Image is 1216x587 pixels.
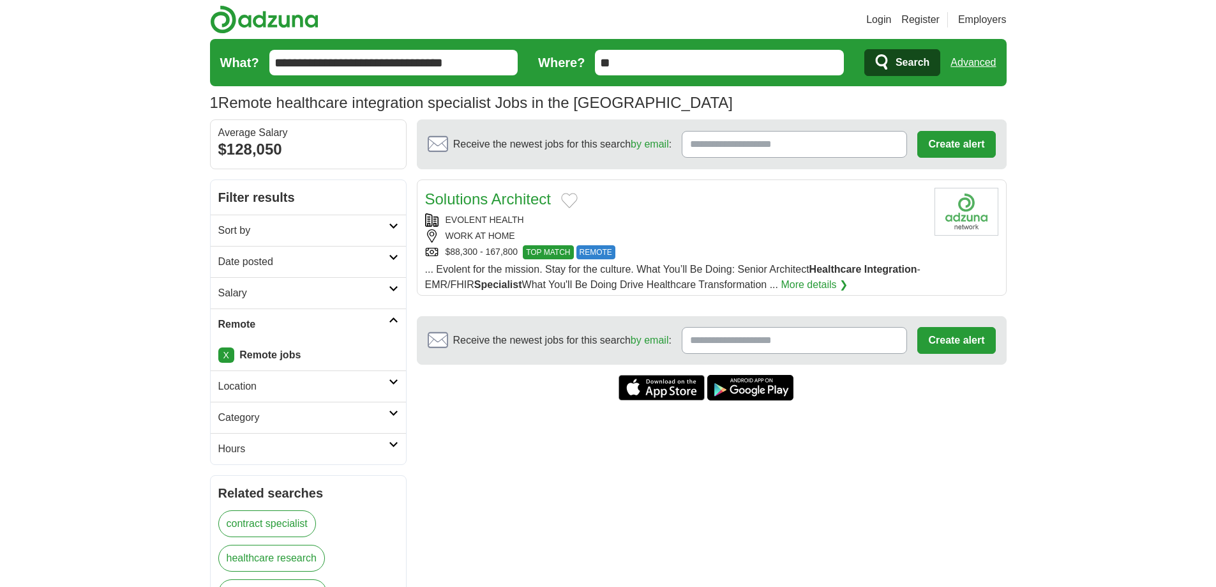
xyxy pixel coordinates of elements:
a: More details ❯ [781,277,848,293]
label: What? [220,53,259,72]
a: Employers [958,12,1007,27]
h2: Salary [218,286,389,301]
button: Create alert [917,327,995,354]
h2: Category [218,410,389,425]
img: Adzuna logo [210,5,319,34]
a: healthcare research [218,545,325,572]
div: EVOLENT HEALTH [425,213,924,227]
a: Salary [211,277,406,309]
label: Where? [538,53,585,72]
h2: Location [218,379,389,394]
span: Search [896,50,929,75]
h2: Date posted [218,254,389,270]
span: 1 [210,91,218,114]
span: Receive the newest jobs for this search : [453,333,672,348]
a: Date posted [211,246,406,277]
button: Add to favorite jobs [561,193,578,208]
h2: Related searches [218,484,398,503]
a: Hours [211,433,406,464]
strong: Remote jobs [239,349,301,360]
button: Search [864,49,940,76]
strong: Specialist [474,279,522,290]
h2: Sort by [218,223,389,238]
a: Solutions Architect [425,190,551,208]
h2: Filter results [211,180,406,215]
a: X [218,347,234,363]
div: $88,300 - 167,800 [425,245,924,259]
strong: Integration [864,264,917,275]
a: contract specialist [218,510,316,537]
strong: Healthcare [809,264,862,275]
a: Category [211,402,406,433]
a: Remote [211,309,406,340]
button: Create alert [917,131,995,158]
a: Location [211,370,406,402]
a: Get the Android app [707,375,793,400]
a: Login [866,12,891,27]
div: $128,050 [218,138,398,161]
a: by email [631,335,669,346]
img: Company logo [935,188,998,236]
div: Average Salary [218,128,398,138]
h1: Remote healthcare integration specialist Jobs in the [GEOGRAPHIC_DATA] [210,94,733,111]
a: Register [901,12,940,27]
a: Advanced [950,50,996,75]
span: TOP MATCH [523,245,573,259]
a: by email [631,139,669,149]
div: WORK AT HOME [425,229,924,243]
a: Get the iPhone app [619,375,705,400]
span: REMOTE [576,245,615,259]
a: Sort by [211,215,406,246]
h2: Remote [218,317,389,332]
span: ... Evolent for the mission. Stay for the culture. What You’ll Be Doing: Senior Architect - EMR/F... [425,264,920,290]
h2: Hours [218,441,389,457]
span: Receive the newest jobs for this search : [453,137,672,152]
